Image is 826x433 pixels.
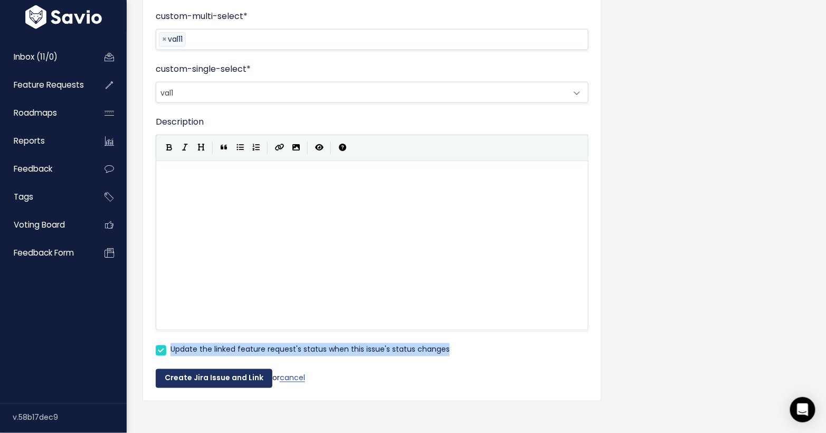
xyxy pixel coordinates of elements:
span: × [162,33,167,46]
img: logo-white.9d6f32f41409.svg [23,5,105,29]
button: Markdown Guide [335,140,350,156]
button: Create Jira Issue and Link [156,369,272,388]
label: Description [156,116,204,128]
span: Tags [14,191,33,202]
span: Feature Requests [14,79,84,90]
li: val11 [159,32,186,46]
div: v.58b17dec9 [13,404,127,431]
button: Bold [162,140,177,156]
label: custom-single-select [156,63,251,76]
a: Roadmaps [3,101,88,125]
label: Update the linked feature request's status when this issue's status changes [170,343,450,356]
span: val1 [156,82,567,102]
button: Toggle Preview [311,140,327,156]
button: Generic List [232,140,248,156]
span: Feedback [14,163,52,174]
button: Heading [193,140,209,156]
a: cancel [280,373,305,383]
a: Voting Board [3,213,88,237]
i: | [267,141,268,154]
span: Roadmaps [14,107,57,118]
span: Voting Board [14,219,65,230]
span: Inbox (11/0) [14,51,58,62]
a: Reports [3,129,88,153]
button: Create Link [271,140,288,156]
span: Feedback form [14,247,74,258]
button: Quote [216,140,232,156]
button: Numbered List [248,140,264,156]
button: Italic [177,140,193,156]
div: Open Intercom Messenger [790,397,815,422]
i: | [307,141,308,154]
button: Import an image [288,140,304,156]
i: | [330,141,331,154]
i: | [212,141,213,154]
a: Feature Requests [3,73,88,97]
span: val1 [156,82,588,103]
span: Reports [14,135,45,146]
label: custom-multi-select [156,10,248,23]
div: or [156,356,588,388]
a: Feedback form [3,241,88,265]
a: Tags [3,185,88,209]
a: Inbox (11/0) [3,45,88,69]
a: Feedback [3,157,88,181]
